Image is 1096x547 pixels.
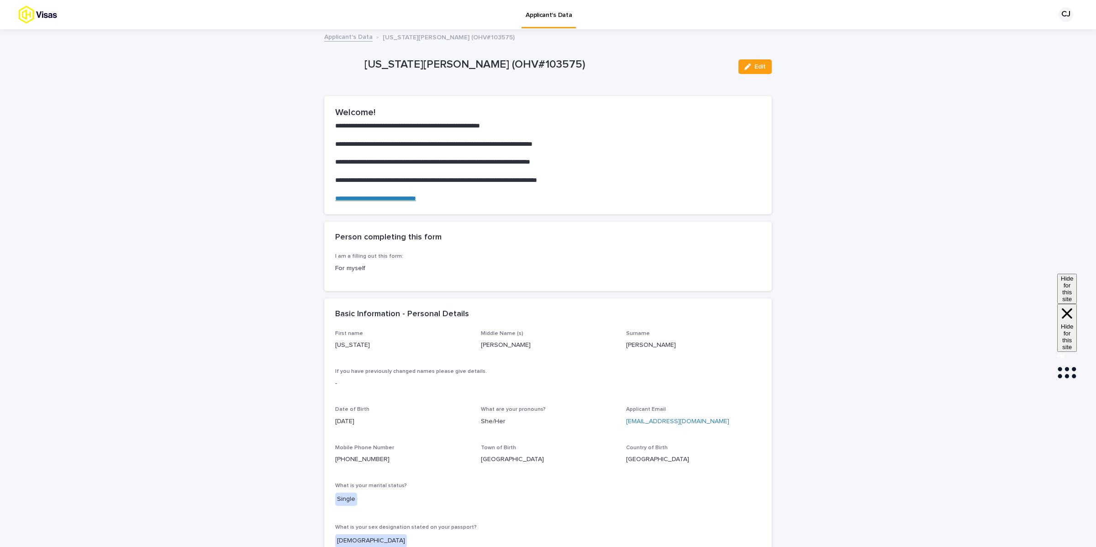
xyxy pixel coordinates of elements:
[626,445,668,451] span: Country of Birth
[364,58,731,71] p: [US_STATE][PERSON_NAME] (OHV#103575)
[626,418,729,425] a: [EMAIL_ADDRESS][DOMAIN_NAME]
[335,309,469,319] h2: Basic Information - Personal Details
[335,483,407,489] span: What is your marital status?
[626,407,666,412] span: Applicant Email
[18,5,90,24] img: tx8HrbJQv2PFQx4TXEq5
[335,456,390,462] a: [PHONE_NUMBER]
[335,407,369,412] span: Date of Birth
[481,331,523,336] span: Middle Name (s)
[481,417,616,426] p: She/Her
[481,455,616,464] p: [GEOGRAPHIC_DATA]
[754,64,766,70] span: Edit
[335,331,363,336] span: First name
[335,254,403,259] span: I am a filling out this form:
[626,455,761,464] p: [GEOGRAPHIC_DATA]
[335,233,442,243] h2: Person completing this form
[481,445,516,451] span: Town of Birth
[335,369,487,374] span: If you have previously changed names please give details.
[383,32,515,42] p: [US_STATE][PERSON_NAME] (OHV#103575)
[324,31,373,42] a: Applicant's Data
[335,525,477,530] span: What is your sex designation stated on your passport?
[481,340,616,350] p: [PERSON_NAME]
[335,264,470,273] p: For myself
[335,340,470,350] p: [US_STATE]
[335,493,357,506] div: Single
[335,445,394,451] span: Mobile Phone Number
[335,107,761,118] h2: Welcome!
[738,59,772,74] button: Edit
[481,407,546,412] span: What are your pronouns?
[335,379,761,388] p: -
[626,331,650,336] span: Surname
[335,417,470,426] p: [DATE]
[626,340,761,350] p: [PERSON_NAME]
[1059,7,1073,22] div: CJ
